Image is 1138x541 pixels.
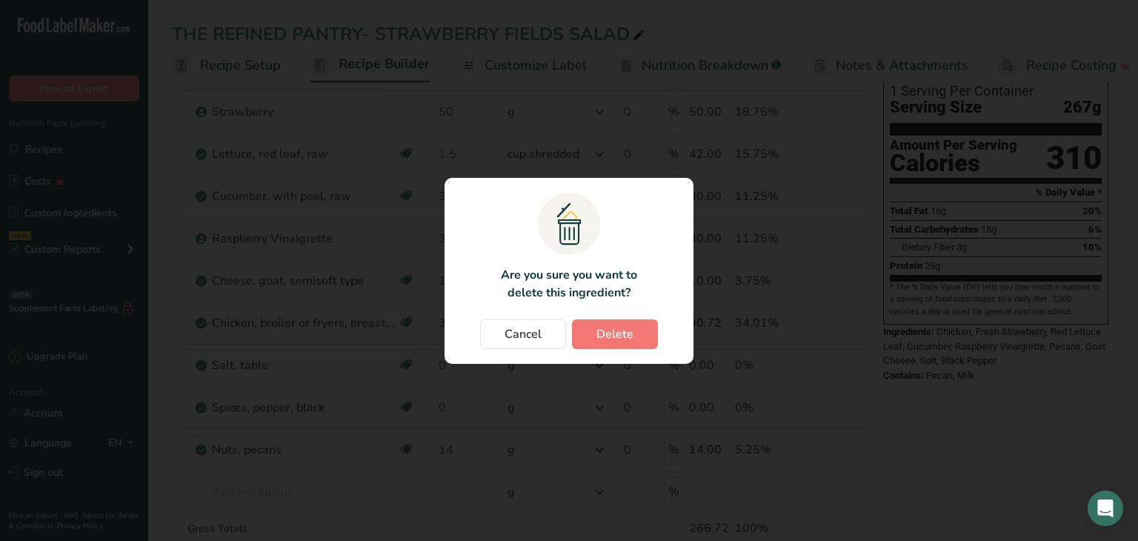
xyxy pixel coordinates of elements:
button: Cancel [480,319,566,349]
span: Cancel [505,325,542,343]
div: Open Intercom Messenger [1088,491,1123,526]
span: Delete [596,325,633,343]
button: Delete [572,319,658,349]
p: Are you sure you want to delete this ingredient? [492,266,645,302]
